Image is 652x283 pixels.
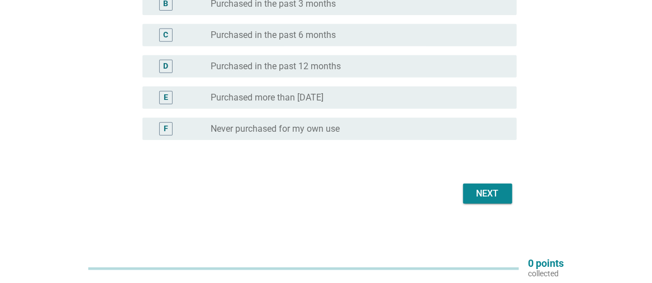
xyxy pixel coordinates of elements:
div: Next [472,187,503,200]
div: F [164,123,168,135]
div: E [164,92,168,104]
p: 0 points [528,258,564,268]
label: Purchased in the past 6 months [211,30,336,41]
button: Next [463,184,512,204]
div: C [164,30,169,41]
div: D [164,61,169,73]
label: Purchased more than [DATE] [211,92,323,103]
label: Never purchased for my own use [211,123,340,135]
p: collected [528,268,564,279]
label: Purchased in the past 12 months [211,61,341,72]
